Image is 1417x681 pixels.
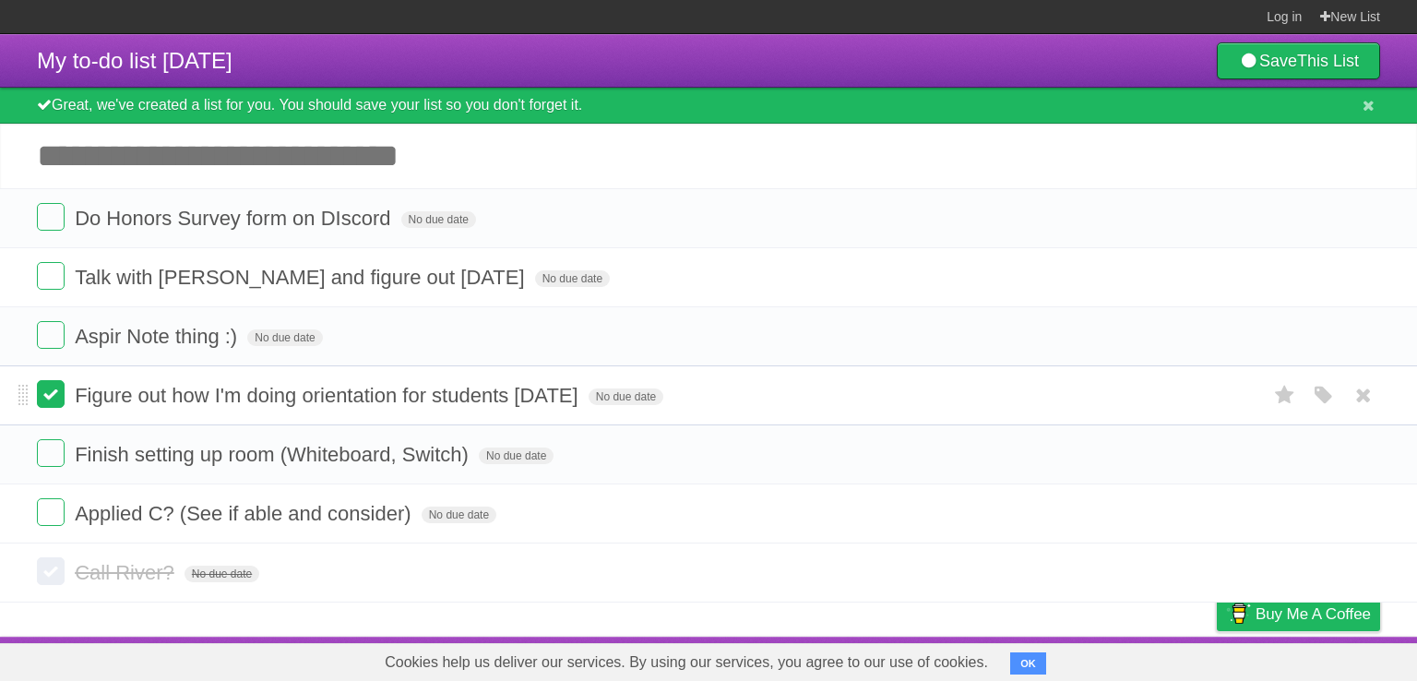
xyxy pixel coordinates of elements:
[37,203,65,231] label: Done
[1256,598,1371,630] span: Buy me a coffee
[1032,641,1107,676] a: Developers
[1264,641,1380,676] a: Suggest a feature
[37,557,65,585] label: Done
[1217,597,1380,631] a: Buy me a coffee
[75,443,473,466] span: Finish setting up room (Whiteboard, Switch)
[75,207,395,230] span: Do Honors Survey form on DIscord
[75,266,529,289] span: Talk with [PERSON_NAME] and figure out [DATE]
[37,380,65,408] label: Done
[37,262,65,290] label: Done
[971,641,1010,676] a: About
[422,507,496,523] span: No due date
[1010,652,1046,675] button: OK
[75,384,583,407] span: Figure out how I'm doing orientation for students [DATE]
[1130,641,1171,676] a: Terms
[75,325,242,348] span: Aspir Note thing :)
[1226,598,1251,629] img: Buy me a coffee
[75,561,179,584] span: Call River?
[589,388,663,405] span: No due date
[401,211,476,228] span: No due date
[75,502,415,525] span: Applied C? (See if able and consider)
[185,566,259,582] span: No due date
[479,448,554,464] span: No due date
[37,439,65,467] label: Done
[247,329,322,346] span: No due date
[37,498,65,526] label: Done
[37,321,65,349] label: Done
[1268,380,1303,411] label: Star task
[1217,42,1380,79] a: SaveThis List
[366,644,1006,681] span: Cookies help us deliver our services. By using our services, you agree to our use of cookies.
[1297,52,1359,70] b: This List
[37,48,232,73] span: My to-do list [DATE]
[1193,641,1241,676] a: Privacy
[535,270,610,287] span: No due date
